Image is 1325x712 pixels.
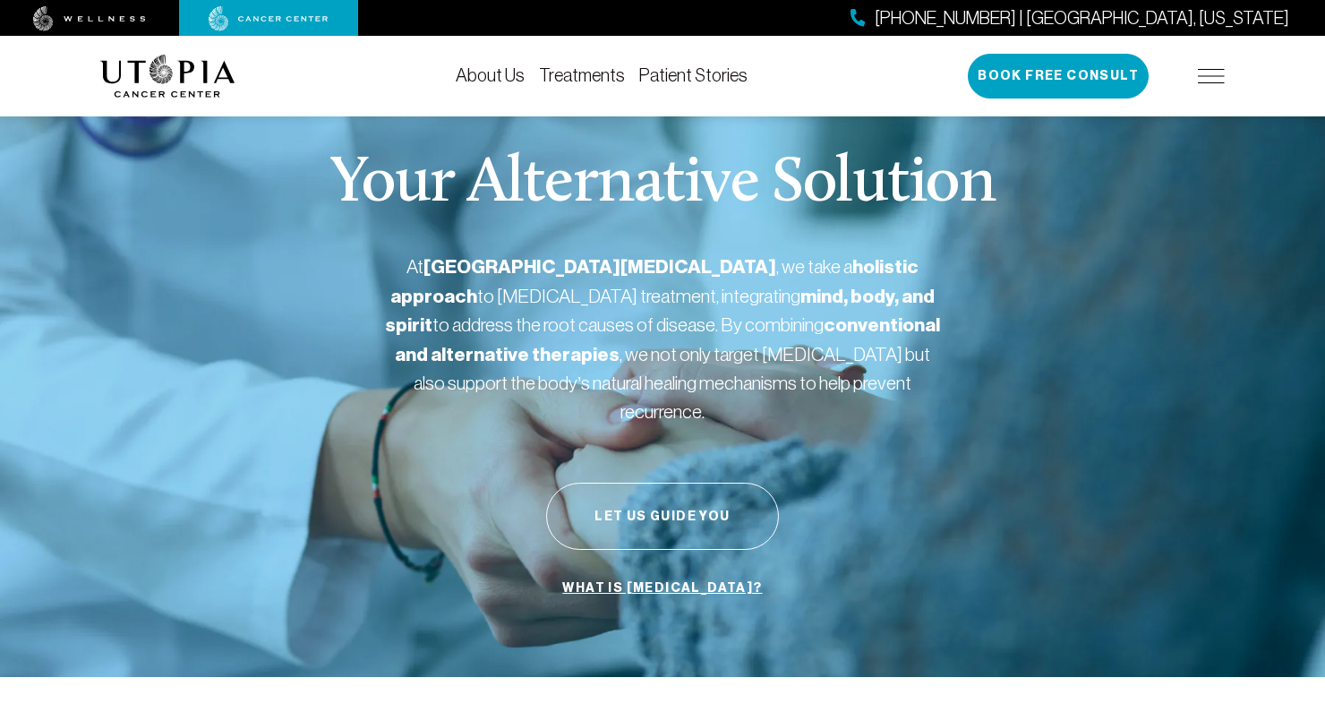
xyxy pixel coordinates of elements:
[390,255,919,308] strong: holistic approach
[100,55,235,98] img: logo
[875,5,1289,31] span: [PHONE_NUMBER] | [GEOGRAPHIC_DATA], [US_STATE]
[209,6,329,31] img: cancer center
[546,483,779,550] button: Let Us Guide You
[639,65,748,85] a: Patient Stories
[33,6,146,31] img: wellness
[539,65,625,85] a: Treatments
[329,152,995,217] p: Your Alternative Solution
[1198,69,1225,83] img: icon-hamburger
[423,255,776,279] strong: [GEOGRAPHIC_DATA][MEDICAL_DATA]
[851,5,1289,31] a: [PHONE_NUMBER] | [GEOGRAPHIC_DATA], [US_STATE]
[385,253,940,425] p: At , we take a to [MEDICAL_DATA] treatment, integrating to address the root causes of disease. By...
[456,65,525,85] a: About Us
[558,571,766,605] a: What is [MEDICAL_DATA]?
[395,313,940,366] strong: conventional and alternative therapies
[968,54,1149,99] button: Book Free Consult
